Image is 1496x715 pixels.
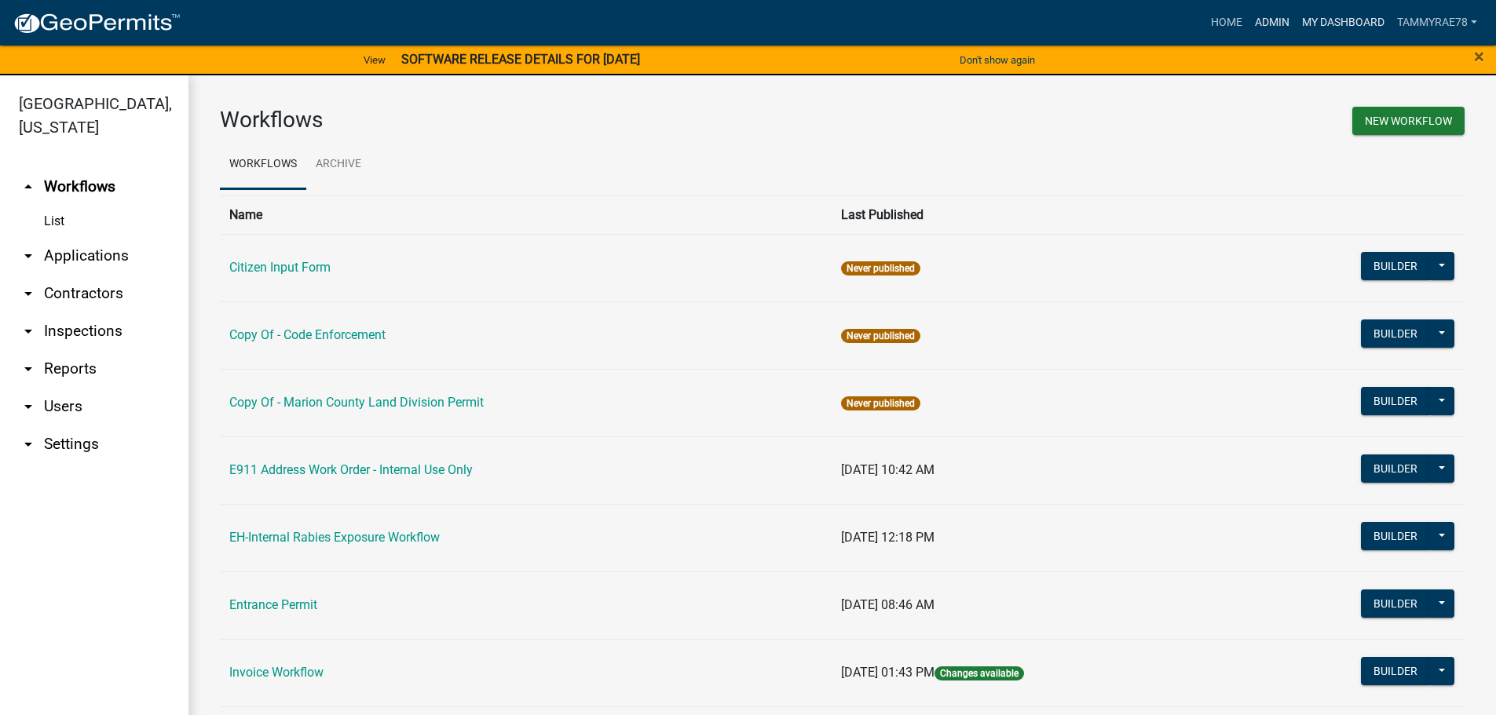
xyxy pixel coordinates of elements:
[1249,8,1296,38] a: Admin
[19,397,38,416] i: arrow_drop_down
[229,665,324,680] a: Invoice Workflow
[19,322,38,341] i: arrow_drop_down
[1391,8,1483,38] a: tammyrae78
[841,261,920,275] span: Never published
[1361,522,1430,550] button: Builder
[229,260,331,275] a: Citizen Input Form
[1361,589,1430,618] button: Builder
[832,195,1236,234] th: Last Published
[229,395,484,410] a: Copy Of - Marion County Land Division Permit
[401,52,640,67] strong: SOFTWARE RELEASE DETAILS FOR [DATE]
[841,597,935,612] span: [DATE] 08:46 AM
[220,140,306,190] a: Workflows
[220,107,831,133] h3: Workflows
[229,327,386,342] a: Copy Of - Code Enforcement
[1474,46,1484,67] span: ×
[841,329,920,343] span: Never published
[1296,8,1391,38] a: My Dashboard
[19,284,38,303] i: arrow_drop_down
[1361,252,1430,280] button: Builder
[935,666,1024,680] span: Changes available
[229,530,440,545] a: EH-Internal Rabies Exposure Workflow
[19,246,38,265] i: arrow_drop_down
[1361,387,1430,415] button: Builder
[1361,454,1430,483] button: Builder
[841,665,935,680] span: [DATE] 01:43 PM
[357,47,392,73] a: View
[1352,107,1465,135] button: New Workflow
[306,140,371,190] a: Archive
[1361,657,1430,685] button: Builder
[1205,8,1249,38] a: Home
[19,435,38,454] i: arrow_drop_down
[1361,319,1430,348] button: Builder
[953,47,1041,73] button: Don't show again
[19,177,38,196] i: arrow_drop_up
[1474,47,1484,66] button: Close
[229,597,317,612] a: Entrance Permit
[841,396,920,410] span: Never published
[841,530,935,545] span: [DATE] 12:18 PM
[229,462,473,477] a: E911 Address Work Order - Internal Use Only
[220,195,832,234] th: Name
[19,359,38,378] i: arrow_drop_down
[841,462,935,477] span: [DATE] 10:42 AM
